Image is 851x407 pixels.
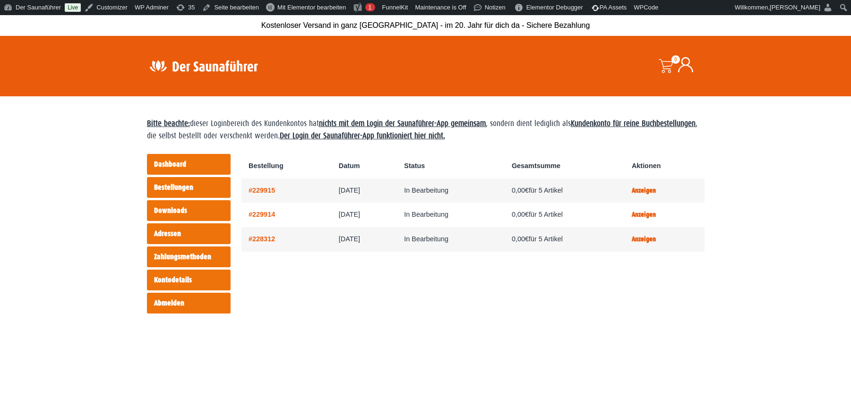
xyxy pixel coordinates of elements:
[277,4,346,11] span: Mit Elementor bearbeiten
[397,227,505,252] td: In Bearbeitung
[249,235,275,243] a: Bestellnr. 228312 anzeigen
[319,119,486,128] strong: nichts mit dem Login der Saunaführer-App gemeinsam
[65,3,81,12] a: Live
[505,203,625,227] td: für 5 Artikel
[512,211,529,218] span: 0,00
[249,187,275,194] a: Bestellnr. 229915 anzeigen
[632,211,656,219] a: Bestellung 229914 anzeigen
[525,235,529,243] span: €
[404,162,425,170] span: Status
[571,119,696,128] strong: Kundenkonto für reine Buchbestellungen
[368,4,371,11] span: 1
[512,235,529,243] span: 0,00
[249,211,275,218] a: Bestellnr. 229914 anzeigen
[339,187,360,194] time: [DATE]
[147,223,231,244] a: Adressen
[147,119,697,140] span: dieser Loginbereich des Kundenkontos hat , sondern dient lediglich als , die selbst bestellt oder...
[505,178,625,203] td: für 5 Artikel
[249,162,284,170] span: Bestellung
[339,162,360,170] span: Datum
[339,235,360,243] time: [DATE]
[632,187,656,195] a: Bestellung 229915 anzeigen
[512,187,529,194] span: 0,00
[261,21,590,29] span: Kostenloser Versand in ganz [GEOGRAPHIC_DATA] - im 20. Jahr für dich da - Sichere Bezahlung
[339,211,360,218] time: [DATE]
[525,211,529,218] span: €
[632,162,661,170] span: Aktionen
[770,4,820,11] span: [PERSON_NAME]
[147,154,231,175] a: Dashboard
[147,246,231,267] a: Zahlungsmethoden
[147,270,231,290] a: Kontodetails
[671,55,680,64] span: 0
[632,235,656,243] a: Bestellung 228312 anzeigen
[512,162,560,170] span: Gesamtsumme
[525,187,529,194] span: €
[147,119,190,128] span: Bitte beachte:
[147,177,231,198] a: Bestellungen
[280,131,445,140] strong: Der Login der Saunaführer-App funktioniert hier nicht.
[147,154,231,316] nav: Kontoseiten
[147,200,231,221] a: Downloads
[397,178,505,203] td: In Bearbeitung
[505,227,625,252] td: für 5 Artikel
[397,203,505,227] td: In Bearbeitung
[147,293,231,314] a: Abmelden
